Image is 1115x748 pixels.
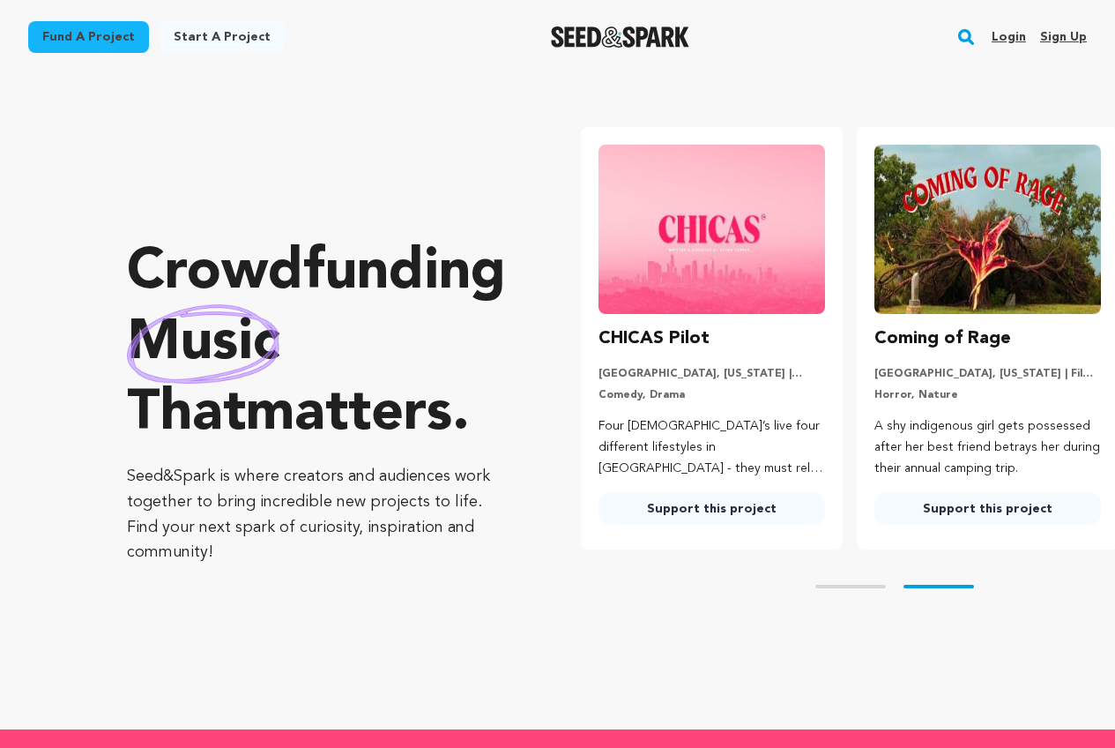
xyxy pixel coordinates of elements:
h3: Coming of Rage [874,325,1011,353]
img: CHICAS Pilot image [598,145,825,314]
img: Seed&Spark Logo Dark Mode [551,26,689,48]
img: hand sketched image [127,304,279,383]
p: Four [DEMOGRAPHIC_DATA]’s live four different lifestyles in [GEOGRAPHIC_DATA] - they must rely on... [598,416,825,479]
a: Support this project [874,493,1101,525]
a: Seed&Spark Homepage [551,26,689,48]
a: Fund a project [28,21,149,53]
p: Crowdfunding that . [127,238,510,450]
a: Support this project [598,493,825,525]
img: Coming of Rage image [874,145,1101,314]
p: [GEOGRAPHIC_DATA], [US_STATE] | Film Short [874,367,1101,381]
a: Sign up [1040,23,1087,51]
h3: CHICAS Pilot [598,325,710,353]
a: Login [992,23,1026,51]
p: A shy indigenous girl gets possessed after her best friend betrays her during their annual campin... [874,416,1101,479]
p: [GEOGRAPHIC_DATA], [US_STATE] | Series [598,367,825,381]
p: Seed&Spark is where creators and audiences work together to bring incredible new projects to life... [127,464,510,565]
span: matters [246,386,452,443]
p: Horror, Nature [874,388,1101,402]
p: Comedy, Drama [598,388,825,402]
a: Start a project [160,21,285,53]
